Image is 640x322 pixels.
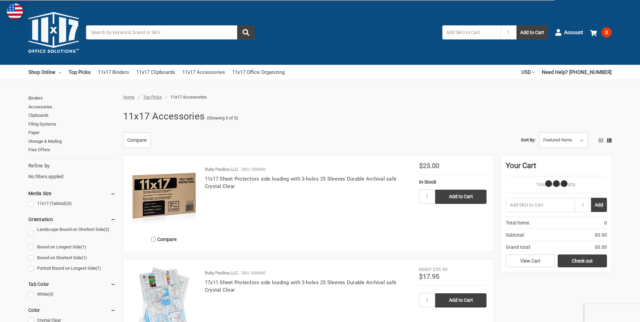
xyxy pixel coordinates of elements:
[28,215,116,223] h5: Orientation
[66,201,72,206] span: (5)
[136,65,175,80] a: 11x17 Clipboards
[130,162,198,230] img: 11x17 Sheet Protectors side loading with 3-holes 25 Sleeves Durable Archival safe Crystal Clear
[151,237,156,241] input: Compare
[130,234,198,245] label: Compare
[28,103,116,111] a: Accessories
[506,198,575,212] input: Add SKU to Cart
[28,243,116,252] a: Bound on Longest Side
[419,179,486,186] div: In-Stock
[28,120,116,129] a: Filing Systems
[205,279,396,293] a: 17x11 Sheet Protectors side loading with 3-holes 25 Sleeves Durable Archival safe Crystal Clear
[584,304,640,322] iframe: Google Customer Reviews
[98,65,129,80] a: 11x17 Binders
[28,225,116,241] a: Landscape Bound on Shortest Side
[506,244,531,251] span: Grand total:
[595,232,607,239] span: $0.00
[28,306,116,314] h5: Color
[419,162,439,170] span: $23.00
[555,24,583,41] a: Account
[205,166,239,173] p: Ruby Paulina LLC.
[419,266,432,273] div: MSRP
[205,176,396,190] a: 11x17 Sheet Protectors side loading with 3-holes 25 Sleeves Durable Archival safe Crystal Clear
[558,254,607,267] a: Check out
[28,65,61,80] a: Shop Online
[207,115,238,122] span: (Showing 5 of 5)
[602,27,612,37] span: 0
[28,94,116,103] a: Binders
[28,199,116,208] a: 11x17 (Tabloid)
[241,166,266,173] p: SKU: 556600
[28,128,116,137] a: Paper
[82,255,87,260] span: (1)
[143,95,162,100] a: Top Picks
[419,272,439,280] span: $17.95
[241,270,266,276] p: SKU: 656600
[205,270,239,276] p: Ruby Paulina LLC.
[442,25,500,39] input: Add SKU to Cart
[48,292,54,297] span: (3)
[590,24,612,41] a: 0
[68,65,91,80] a: Top Picks
[506,232,525,239] span: Subtotal:
[521,65,535,80] a: USD
[435,293,486,307] input: Add to Cart
[506,219,530,226] span: Total Items:
[123,132,150,149] a: Compare
[182,65,225,80] a: 11x17 Accessories
[28,280,116,288] h5: Tab Color
[28,162,116,170] h5: Refine by
[28,7,79,58] img: 11x17.com
[506,181,607,188] p: Your Cart Is Empty.
[604,219,607,226] span: 0
[517,25,548,39] button: Add to Cart
[28,264,116,273] a: Portrait Bound on Longest Side
[170,95,207,100] span: 11x17 Accessories
[28,111,116,120] a: Clipboards
[542,65,612,80] a: Need Help? [PHONE_NUMBER]
[28,290,116,299] a: White
[28,162,116,180] div: No filters applied
[104,227,109,232] span: (2)
[506,254,555,267] a: View Cart
[435,190,486,204] input: Add to Cart
[591,198,607,212] button: Add
[28,253,116,263] a: Bound on Shortest Side
[232,65,285,80] a: 11x17 Office Organizing
[96,266,101,271] span: (1)
[506,160,607,176] div: Your Cart
[123,108,204,125] h1: 11x17 Accessories
[595,244,607,251] span: $0.00
[564,29,583,36] span: Account
[433,267,448,272] span: $35.90
[28,145,116,154] a: Free Offers
[7,3,23,20] img: duty and tax information for United States
[123,95,135,100] a: Home
[521,135,535,145] label: Sort By:
[81,244,86,249] span: (1)
[28,189,116,197] h5: Media Size
[86,25,255,39] input: Search by keyword, brand or SKU
[28,137,116,146] a: Storage & Mailing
